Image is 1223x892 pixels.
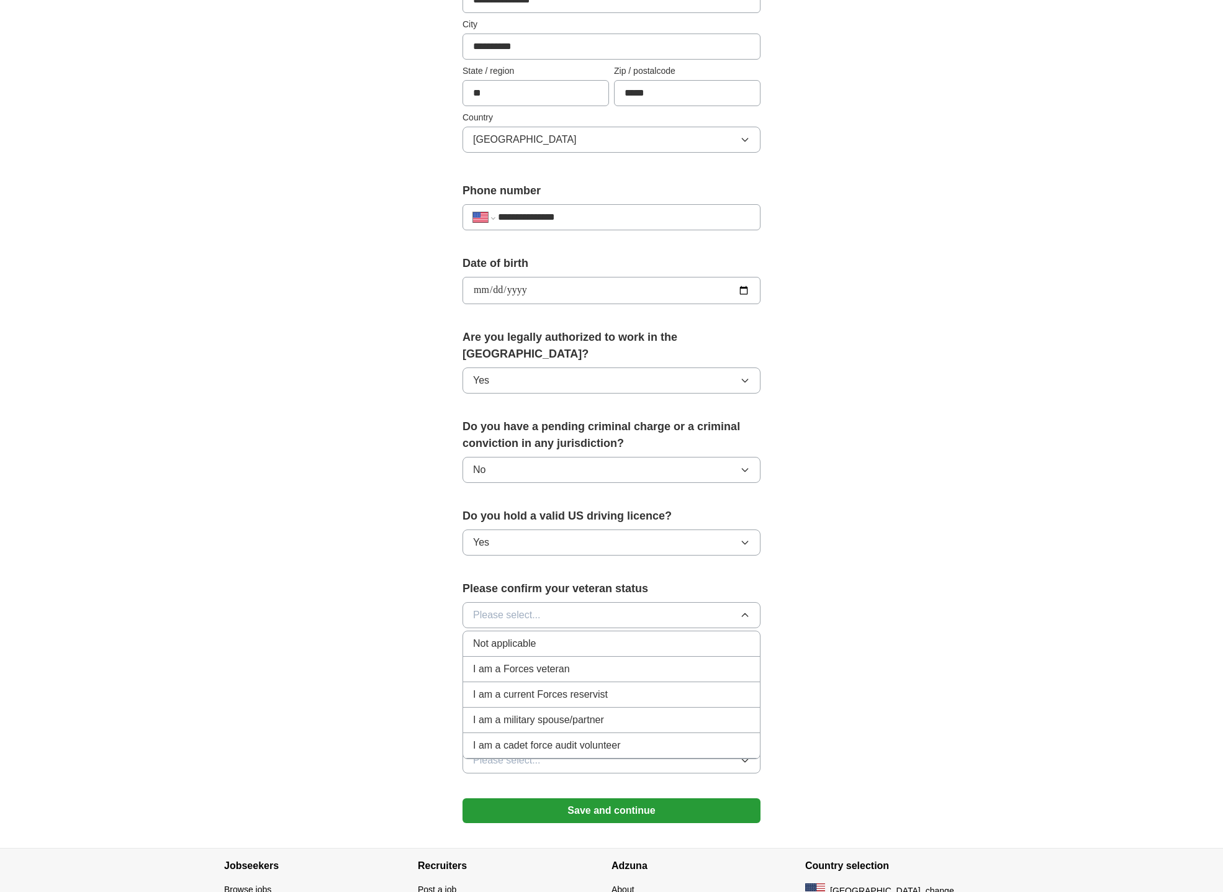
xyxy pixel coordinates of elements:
span: I am a current Forces reservist [473,687,608,702]
label: State / region [463,65,609,78]
button: Yes [463,529,760,556]
label: Do you hold a valid US driving licence? [463,508,760,525]
span: I am a Forces veteran [473,662,570,677]
button: Save and continue [463,798,760,823]
label: Date of birth [463,255,760,272]
label: City [463,18,760,31]
button: Please select... [463,747,760,773]
span: Not applicable [473,636,536,651]
span: Please select... [473,753,541,768]
span: Yes [473,373,489,388]
span: No [473,462,485,477]
span: Yes [473,535,489,550]
button: [GEOGRAPHIC_DATA] [463,127,760,153]
label: Do you have a pending criminal charge or a criminal conviction in any jurisdiction? [463,418,760,452]
button: No [463,457,760,483]
button: Yes [463,367,760,394]
h4: Country selection [805,849,999,883]
span: I am a cadet force audit volunteer [473,738,620,753]
span: [GEOGRAPHIC_DATA] [473,132,577,147]
label: Please confirm your veteran status [463,580,760,597]
span: Please select... [473,608,541,623]
label: Phone number [463,182,760,199]
button: Please select... [463,602,760,628]
label: Country [463,111,760,124]
label: Zip / postalcode [614,65,760,78]
label: Are you legally authorized to work in the [GEOGRAPHIC_DATA]? [463,329,760,363]
span: I am a military spouse/partner [473,713,604,728]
